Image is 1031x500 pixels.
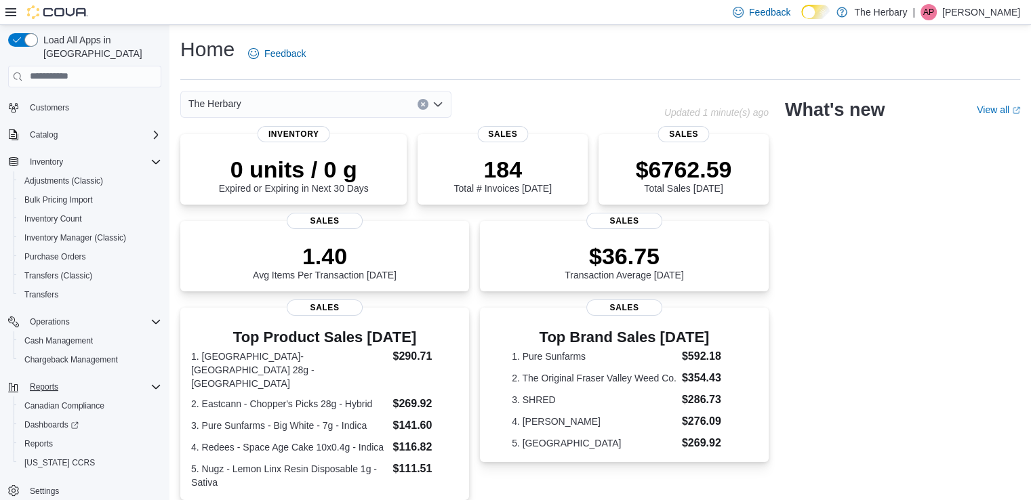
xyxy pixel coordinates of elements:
dd: $269.92 [682,435,737,451]
button: Cash Management [14,331,167,350]
dt: 5. Nugz - Lemon Linx Resin Disposable 1g - Sativa [191,462,387,489]
span: Catalog [24,127,161,143]
span: Sales [586,299,662,316]
p: $36.75 [565,243,684,270]
span: The Herbary [188,96,241,112]
input: Dark Mode [801,5,830,19]
span: Adjustments (Classic) [19,173,161,189]
div: Transaction Average [DATE] [565,243,684,280]
span: Bulk Pricing Import [19,192,161,208]
span: Bulk Pricing Import [24,194,93,205]
button: Chargeback Management [14,350,167,369]
dd: $276.09 [682,413,737,430]
button: Bulk Pricing Import [14,190,167,209]
button: Canadian Compliance [14,396,167,415]
span: Inventory [258,126,330,142]
dd: $116.82 [392,439,458,455]
dt: 2. Eastcann - Chopper's Picks 28g - Hybrid [191,397,387,411]
span: Cash Management [24,335,93,346]
span: Dashboards [24,419,79,430]
dt: 3. SHRED [512,393,676,407]
span: Load All Apps in [GEOGRAPHIC_DATA] [38,33,161,60]
button: Reports [14,434,167,453]
span: Transfers [19,287,161,303]
a: Purchase Orders [19,249,92,265]
button: Operations [3,312,167,331]
span: Sales [287,299,363,316]
a: Inventory Manager (Classic) [19,230,132,246]
a: Dashboards [14,415,167,434]
dt: 4. Redees - Space Age Cake 10x0.4g - Indica [191,440,387,454]
span: Operations [24,314,161,330]
button: [US_STATE] CCRS [14,453,167,472]
button: Transfers [14,285,167,304]
a: Inventory Count [19,211,87,227]
span: Canadian Compliance [24,400,104,411]
a: Customers [24,100,75,116]
button: Operations [24,314,75,330]
dd: $111.51 [392,461,458,477]
h1: Home [180,36,235,63]
span: Inventory Manager (Classic) [24,232,126,243]
span: Reports [30,381,58,392]
button: Adjustments (Classic) [14,171,167,190]
button: Inventory Count [14,209,167,228]
span: Sales [287,213,363,229]
p: 1.40 [253,243,397,270]
button: Reports [24,379,64,395]
p: Updated 1 minute(s) ago [664,107,769,118]
span: Settings [24,482,161,499]
a: Canadian Compliance [19,398,110,414]
span: Sales [586,213,662,229]
dd: $354.43 [682,370,737,386]
span: Inventory Count [24,213,82,224]
span: Reports [24,379,161,395]
span: Purchase Orders [19,249,161,265]
dd: $290.71 [392,348,458,364]
a: Reports [19,436,58,452]
dt: 1. [GEOGRAPHIC_DATA]- [GEOGRAPHIC_DATA] 28g - [GEOGRAPHIC_DATA] [191,350,387,390]
span: Inventory Count [19,211,161,227]
span: Operations [30,316,70,327]
span: [US_STATE] CCRS [24,457,95,468]
p: 184 [453,156,551,183]
button: Settings [3,480,167,500]
button: Customers [3,98,167,117]
h3: Top Product Sales [DATE] [191,329,458,346]
span: Transfers (Classic) [19,268,161,284]
span: Inventory [30,157,63,167]
span: Feedback [749,5,790,19]
span: Chargeback Management [19,352,161,368]
a: Transfers (Classic) [19,268,98,284]
p: The Herbary [854,4,907,20]
div: Expired or Expiring in Next 30 Days [219,156,369,194]
span: Customers [24,99,161,116]
p: | [912,4,915,20]
button: Inventory [3,152,167,171]
button: Clear input [418,99,428,110]
dt: 5. [GEOGRAPHIC_DATA] [512,436,676,450]
span: Sales [477,126,528,142]
p: $6762.59 [636,156,732,183]
button: Catalog [3,125,167,144]
div: Anthony Piet [921,4,937,20]
span: Dark Mode [801,19,802,20]
a: [US_STATE] CCRS [19,455,100,471]
a: Chargeback Management [19,352,123,368]
span: AP [923,4,934,20]
span: Purchase Orders [24,251,86,262]
span: Feedback [264,47,306,60]
a: Cash Management [19,333,98,349]
span: Reports [19,436,161,452]
p: 0 units / 0 g [219,156,369,183]
span: Adjustments (Classic) [24,175,103,186]
span: Transfers (Classic) [24,270,92,281]
span: Washington CCRS [19,455,161,471]
div: Total # Invoices [DATE] [453,156,551,194]
button: Purchase Orders [14,247,167,266]
span: Customers [30,102,69,113]
dt: 1. Pure Sunfarms [512,350,676,363]
span: Settings [30,486,59,497]
h3: Top Brand Sales [DATE] [512,329,737,346]
span: Inventory [24,154,161,170]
